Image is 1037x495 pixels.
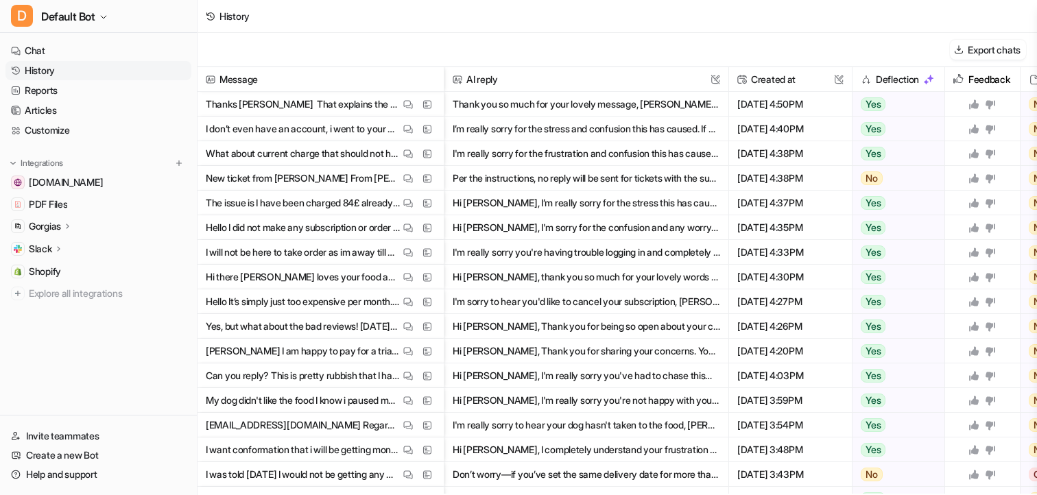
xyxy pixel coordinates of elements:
p: I don’t even have an account, i went to your website and used my email snd says I don’t have an a... [206,117,400,141]
p: Can you reply? This is pretty rubbish that I have to keep chasing. [DATE][DATE], [PERSON_NAME] <[... [206,363,400,388]
button: I'm really sorry you're having trouble logging in and completely understand your concerns about y... [453,240,720,265]
span: [DATE] 4:03PM [735,363,846,388]
p: Gorgias [29,219,61,233]
span: [DATE] 4:20PM [735,339,846,363]
button: Yes [853,363,937,388]
span: [DATE] 4:38PM [735,166,846,191]
span: [DATE] 4:50PM [735,92,846,117]
img: help.years.com [14,178,22,186]
a: Articles [5,101,191,120]
span: [DATE] 4:35PM [735,215,846,240]
button: Integrations [5,156,67,170]
span: D [11,5,33,27]
p: Thanks [PERSON_NAME] That explains the appearance of every meal looking the same very well.. A sh... [206,92,400,117]
p: [EMAIL_ADDRESS][DOMAIN_NAME] Regards [PERSON_NAME] > On [DATE] 16:50, Yap [DOMAIN_NAME] <[EMAIL_A... [206,413,400,437]
img: Gorgias [14,222,22,230]
span: Message [203,67,438,92]
button: I'm really sorry to hear your dog hasn't taken to the food, [PERSON_NAME]. Every dog is unique an... [453,413,720,437]
button: Yes [853,314,937,339]
span: [DATE] 3:43PM [735,462,846,487]
button: Hi [PERSON_NAME], I completely understand your frustration and want to help clarify your options.... [453,437,720,462]
a: PDF FilesPDF Files [5,195,191,214]
button: Yes [853,141,937,166]
span: [DATE] 4:40PM [735,117,846,141]
p: Integrations [21,158,63,169]
a: Explore all integrations [5,284,191,303]
button: I'm really sorry for the frustration and confusion this has caused. If you've been charged for an... [453,141,720,166]
button: Per the instructions, no reply will be sent for tickets with the subject "New ticket from [PERSON... [453,166,720,191]
button: Yes [853,413,937,437]
span: No [861,171,883,185]
span: [DATE] 4:33PM [735,240,846,265]
span: Yes [861,319,885,333]
button: Hi [PERSON_NAME], Thank you for being so open about your concerns—it's completely understandable ... [453,314,720,339]
span: Yes [861,418,885,432]
button: Yes [853,388,937,413]
button: Yes [853,117,937,141]
button: Hi [PERSON_NAME], Thank you for sharing your concerns. You can absolutely try Years with a 7-day ... [453,339,720,363]
p: My dog didn't like the food I know i paused my subscription the other day im going to take this f... [206,388,400,413]
button: Hi [PERSON_NAME], I'm sorry for the confusion and any worry this has caused. If you received an o... [453,215,720,240]
button: Hi [PERSON_NAME], I'm really sorry you're not happy with your experience and that your dog didn't... [453,388,720,413]
p: I will not be here to take order as im away till October with the dogs it will be stolen sitting ... [206,240,400,265]
p: I want conformation that i will be getting money back and no more subscription until I get back p... [206,437,400,462]
img: PDF Files [14,200,22,208]
span: [DATE] 4:30PM [735,265,846,289]
button: Yes [853,339,937,363]
a: Customize [5,121,191,140]
span: Yes [861,394,885,407]
a: ShopifyShopify [5,262,191,281]
img: Shopify [14,267,22,276]
p: New ticket from [PERSON_NAME] From [PERSON_NAME] automation [DATE] 05:39:17 How has Zelda been ge... [206,166,400,191]
a: help.years.com[DOMAIN_NAME] [5,173,191,192]
span: Yes [861,147,885,160]
button: Yes [853,240,937,265]
span: Yes [861,221,885,234]
span: [DATE] 4:26PM [735,314,846,339]
span: [DOMAIN_NAME] [29,176,103,189]
a: Help and support [5,465,191,484]
p: [PERSON_NAME] I am happy to pay for a trial, but I do not wish to have a subscription, as my dog ... [206,339,400,363]
a: Chat [5,41,191,60]
span: AI reply [450,67,723,92]
p: Slack [29,242,52,256]
p: Hello I did not make any subscription or order this is in error [DATE][DATE] 05:31, [DOMAIN_NAME]... [206,215,400,240]
span: Explore all integrations [29,282,186,304]
span: [DATE] 4:27PM [735,289,846,314]
img: menu_add.svg [174,158,184,168]
span: Yes [861,443,885,457]
a: Invite teammates [5,426,191,446]
span: PDF Files [29,197,67,211]
span: [DATE] 4:37PM [735,191,846,215]
img: explore all integrations [11,287,25,300]
span: Created at [735,67,846,92]
button: Yes [853,289,937,314]
a: History [5,61,191,80]
button: Yes [853,92,937,117]
button: Yes [853,265,937,289]
button: Yes [853,191,937,215]
span: [DATE] 3:59PM [735,388,846,413]
span: [DATE] 3:48PM [735,437,846,462]
p: What about current charge that should not have been charged? [DATE][DATE] 07:37, Yap [DOMAIN_NAME... [206,141,400,166]
p: Hello It’s simply just too expensive per month. Sorry. Thanks [PERSON_NAME] Sent from my iPhone >... [206,289,400,314]
p: I was told [DATE] I would not be getting any more dog food as im away now till October this is ri... [206,462,400,487]
h2: Deflection [876,67,919,92]
span: [DATE] 3:54PM [735,413,846,437]
span: Yes [861,245,885,259]
p: Hi there [PERSON_NAME] loves your food and because she did I did. The instructions are a little c... [206,265,400,289]
button: Hi [PERSON_NAME], I’m really sorry for the stress this has caused. If you’ve been charged £84 for... [453,191,720,215]
a: Reports [5,81,191,100]
button: Yes [853,215,937,240]
span: Yes [861,97,885,111]
img: expand menu [8,158,18,168]
button: I'm sorry to hear you'd like to cancel your subscription, [PERSON_NAME]. Thank you for letting us... [453,289,720,314]
button: Yes [853,437,937,462]
a: Create a new Bot [5,446,191,465]
span: Yes [861,122,885,136]
span: No [861,468,883,481]
button: Export chats [950,40,1026,60]
button: Thank you so much for your lovely message, [PERSON_NAME]! I really appreciate your feedback and I... [453,92,720,117]
h2: Feedback [968,67,1010,92]
button: No [853,462,937,487]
